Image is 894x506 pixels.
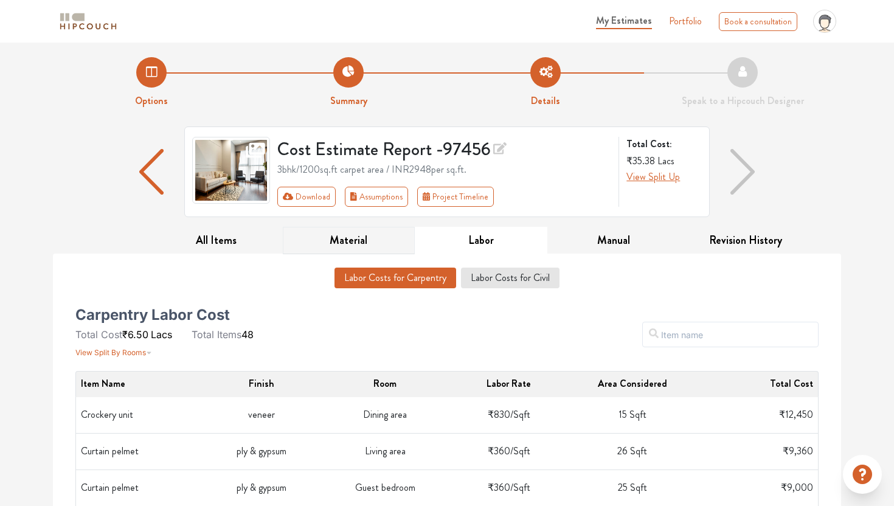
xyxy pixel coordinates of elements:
button: View Split By Rooms [75,342,152,359]
span: Sqft [629,407,646,422]
span: Total Items [192,328,241,341]
span: ₹830 [488,407,510,421]
strong: Speak to a Hipcouch Designer [682,94,804,108]
td: 26 [570,434,694,470]
span: ₹9,360 [783,444,813,458]
button: All Items [150,227,283,254]
div: First group [277,187,504,206]
span: logo-horizontal.svg [58,8,119,35]
span: Area Considered [598,376,667,390]
span: Sqft [630,444,647,459]
span: Total Cost [770,376,813,390]
button: Labor Costs for Carpentry [334,268,456,288]
td: Dining area [324,397,447,434]
li: 48 [192,327,254,342]
button: Revision History [679,227,812,254]
button: Labor [415,227,547,254]
span: / Sqft [510,480,530,495]
td: Crockery unit [76,397,199,434]
span: View Split By Rooms [75,348,146,357]
td: Living area [324,434,447,470]
span: Labor Rate [487,376,531,390]
span: ₹9,000 [781,480,813,494]
span: ₹360 [488,444,510,458]
button: Total Cost [770,376,813,391]
strong: Options [135,94,168,108]
button: Project Timeline [417,187,494,206]
span: Sqft [630,480,647,495]
span: Finish [249,376,274,390]
th: Item Name [76,372,199,397]
span: Lacs [151,328,172,341]
strong: Total Cost: [626,137,699,151]
span: ₹35.38 [626,154,655,168]
span: / Sqft [510,444,530,459]
span: Total Cost [75,328,122,341]
td: veneer [199,397,323,434]
button: Manual [547,227,680,254]
h5: Carpentry Labor Cost [75,310,230,320]
td: Curtain pelmet [76,434,199,470]
button: View Split Up [626,170,680,184]
span: My Estimates [596,13,652,27]
button: Area Considered [598,376,667,391]
button: Material [283,227,415,254]
span: / Sqft [510,407,530,422]
input: Item name [642,322,819,347]
strong: Details [531,94,560,108]
a: Portfolio [669,14,702,29]
div: 3bhk / 1200 sq.ft carpet area / INR 2948 per sq.ft. [277,162,612,177]
span: ₹360 [488,480,510,494]
div: Book a consultation [719,12,797,31]
img: logo-horizontal.svg [58,11,119,32]
td: ply & gypsum [199,434,323,470]
td: 15 [570,397,694,434]
button: Labor Costs for Civil [461,268,560,288]
img: arrow left [139,149,164,194]
h3: Cost Estimate Report - 97456 [277,137,612,160]
button: Download [277,187,336,206]
button: Assumptions [345,187,408,206]
img: arrow right [730,149,755,194]
button: Finish [249,376,274,391]
span: ₹12,450 [779,407,813,421]
span: ₹6.50 [122,328,148,341]
button: Labor Rate [487,376,531,391]
strong: Summary [330,94,367,108]
img: gallery [192,137,270,204]
div: Toolbar with button groups [277,187,612,206]
th: Room [324,372,447,397]
span: Lacs [657,154,674,168]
